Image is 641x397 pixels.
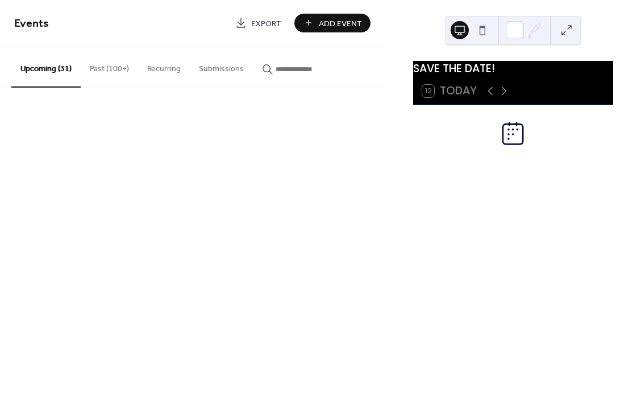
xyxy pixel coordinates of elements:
[190,46,253,86] button: Submissions
[294,14,371,32] button: Add Event
[227,14,290,32] a: Export
[81,46,138,86] button: Past (100+)
[138,46,190,86] button: Recurring
[319,18,362,30] span: Add Event
[413,61,613,77] div: SAVE THE DATE!
[251,18,281,30] span: Export
[14,13,49,35] span: Events
[11,46,81,88] button: Upcoming (31)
